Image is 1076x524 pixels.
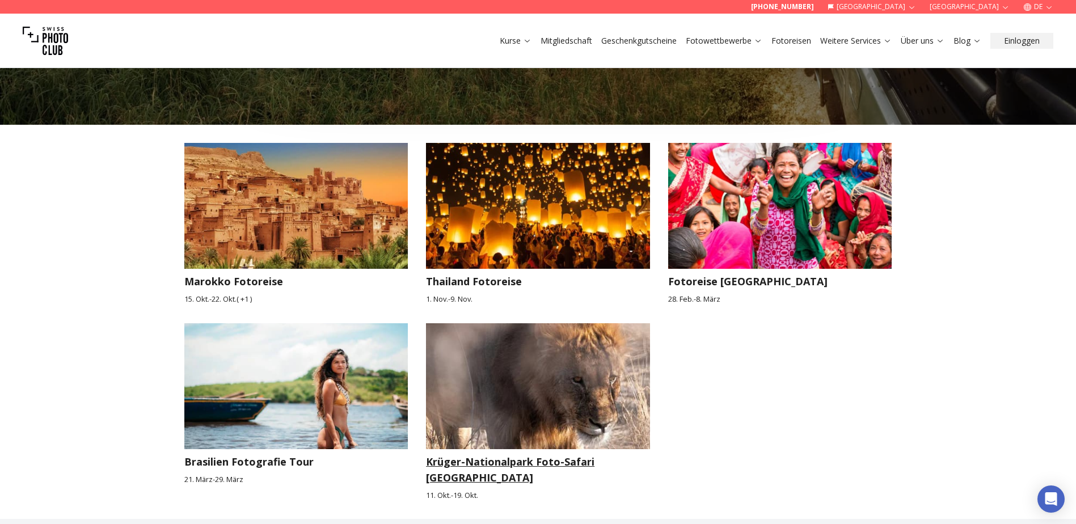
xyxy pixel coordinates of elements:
small: 15. Okt. - 22. Okt. ( + 1 ) [184,294,408,305]
a: Fotoreise NepalFotoreise [GEOGRAPHIC_DATA]28. Feb.-8. März [668,143,892,305]
button: Fotoreisen [767,33,816,49]
button: Über uns [896,33,949,49]
small: 21. März - 29. März [184,474,408,485]
img: Marokko Fotoreise [173,137,419,275]
a: Geschenkgutscheine [601,35,677,47]
a: Kurse [500,35,531,47]
img: Krüger-Nationalpark Foto-Safari Südafrika [426,323,650,449]
a: Über uns [901,35,944,47]
a: [PHONE_NUMBER] [751,2,814,11]
small: 1. Nov. - 9. Nov. [426,294,650,305]
button: Geschenkgutscheine [597,33,681,49]
a: Krüger-Nationalpark Foto-Safari SüdafrikaKrüger-Nationalpark Foto-Safari [GEOGRAPHIC_DATA]11. Okt... [426,323,650,501]
a: Mitgliedschaft [541,35,592,47]
a: Blog [953,35,981,47]
h3: Fotoreise [GEOGRAPHIC_DATA] [668,273,892,289]
a: Fotowettbewerbe [686,35,762,47]
img: Brasilien Fotografie Tour [173,316,419,455]
h3: Brasilien Fotografie Tour [184,454,408,470]
a: Brasilien Fotografie TourBrasilien Fotografie Tour21. März-29. März [184,323,408,501]
h3: Thailand Fotoreise [426,273,650,289]
small: 28. Feb. - 8. März [668,294,892,305]
img: Thailand Fotoreise [415,137,661,275]
a: Marokko FotoreiseMarokko Fotoreise15. Okt.-22. Okt.( +1 ) [184,143,408,305]
a: Weitere Services [820,35,892,47]
button: Einloggen [990,33,1053,49]
button: Blog [949,33,986,49]
img: Swiss photo club [23,18,68,64]
button: Fotowettbewerbe [681,33,767,49]
h3: Krüger-Nationalpark Foto-Safari [GEOGRAPHIC_DATA] [426,454,650,485]
img: Fotoreise Nepal [657,137,903,275]
small: 11. Okt. - 19. Okt. [426,490,650,501]
button: Weitere Services [816,33,896,49]
a: Thailand FotoreiseThailand Fotoreise1. Nov.-9. Nov. [426,143,650,305]
button: Kurse [495,33,536,49]
a: Fotoreisen [771,35,811,47]
div: Open Intercom Messenger [1037,485,1065,513]
button: Mitgliedschaft [536,33,597,49]
h3: Marokko Fotoreise [184,273,408,289]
